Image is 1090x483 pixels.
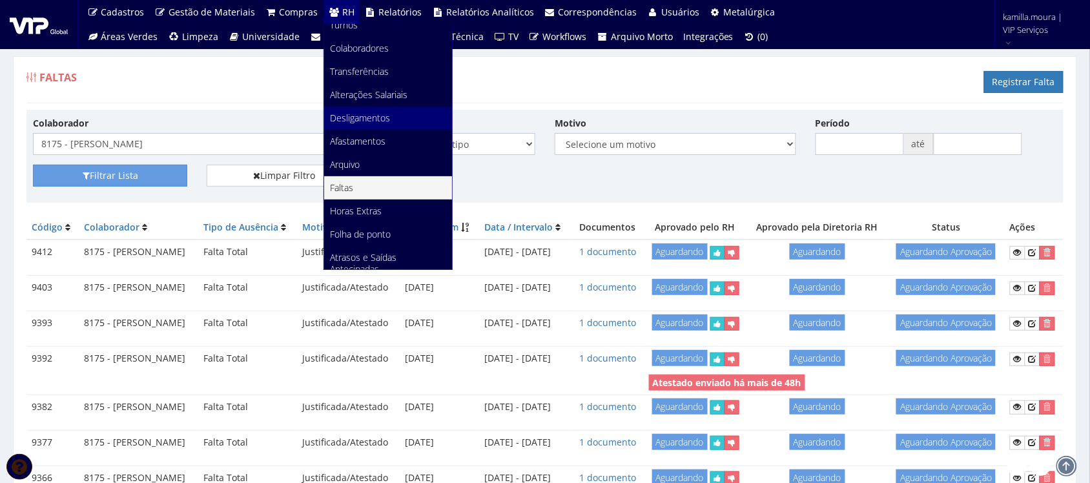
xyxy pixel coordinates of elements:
span: Correspondências [559,6,637,18]
span: Aguardando [790,279,845,295]
span: (0) [758,30,768,43]
td: Falta Total [198,240,298,265]
span: Atrasos e Saídas Antecipadas [331,251,397,275]
td: Justificada/Atestado [298,346,400,371]
a: Arquivo [324,153,452,176]
span: Faltas [331,181,354,194]
td: [DATE] - [DATE] [480,430,572,455]
label: Colaborador [33,117,88,130]
a: Código [32,221,63,233]
a: 1 documento [579,281,636,293]
td: 9412 [26,240,79,265]
td: 9393 [26,311,79,336]
a: Limpeza [163,25,224,49]
a: Alterações Salariais [324,83,452,107]
td: Falta Total [198,311,298,336]
span: Aguardando Aprovação [896,314,996,331]
span: Aguardando Aprovação [896,350,996,366]
span: Cadastros [101,6,145,18]
span: Folha de ponto [331,228,391,240]
span: Universidade [243,30,300,43]
td: [DATE] [400,276,480,300]
td: 8175 - [PERSON_NAME] [79,311,198,336]
a: Limpar Filtro [207,165,361,187]
a: Workflows [524,25,592,49]
td: 9377 [26,430,79,455]
td: [DATE] [400,395,480,419]
span: Aguardando [790,350,845,366]
td: 8175 - [PERSON_NAME] [79,276,198,300]
span: 8175 - KENNERSON FERREIRA SANTOS [33,133,362,155]
a: Faltas [324,176,452,200]
td: Falta Total [198,276,298,300]
td: Justificada/Atestado [298,395,400,419]
span: Metalúrgica [724,6,776,18]
span: Integrações [683,30,734,43]
td: 9403 [26,276,79,300]
th: Aprovado pela Diretoria RH [747,216,888,240]
span: até [904,133,934,155]
a: Transferências [324,60,452,83]
span: Aguardando [652,434,708,450]
span: Aguardando [790,434,845,450]
th: Aprovado pelo RH [644,216,747,240]
span: Arquivo Morto [611,30,673,43]
a: Integrações [678,25,739,49]
span: Turnos [331,19,358,31]
td: [DATE] [400,430,480,455]
a: 1 documento [579,316,636,329]
span: Colaboradores [331,42,389,54]
span: Compras [280,6,318,18]
span: Aguardando Aprovação [896,398,996,415]
a: TV [489,25,524,49]
strong: Atestado enviado há mais de 48h [653,376,801,389]
span: Horas Extras [331,205,382,217]
span: Transferências [331,65,389,77]
a: Desligamentos [324,107,452,130]
td: [DATE] - [DATE] [480,311,572,336]
label: Motivo [555,117,586,130]
a: Registrar Falta [984,71,1064,93]
a: 1 documento [579,400,636,413]
span: Gestão de Materiais [169,6,255,18]
a: Horas Extras [324,200,452,223]
span: Afastamentos [331,135,386,147]
span: kamilla.moura | VIP Serviços [1003,10,1073,36]
td: 9382 [26,395,79,419]
span: Aguardando Aprovação [896,243,996,260]
th: Ações [1005,216,1064,240]
a: Folha de ponto [324,223,452,246]
img: logo [10,15,68,34]
span: Faltas [39,70,77,85]
a: Universidade [223,25,305,49]
span: Aguardando [652,279,708,295]
td: Justificada/Atestado [298,430,400,455]
span: Aguardando [652,243,708,260]
td: [DATE] - [DATE] [480,346,572,371]
a: 1 documento [579,436,636,448]
span: Alterações Salariais [331,88,408,101]
span: Relatórios Analíticos [446,6,534,18]
a: Colaboradores [324,37,452,60]
span: Áreas Verdes [101,30,158,43]
td: Falta Total [198,430,298,455]
span: Aguardando Aprovação [896,434,996,450]
a: Colaborador [84,221,139,233]
span: Arquivo [331,158,360,170]
a: Tipo de Ausência [203,221,278,233]
span: Aguardando Aprovação [896,279,996,295]
span: TV [508,30,519,43]
td: Justificada/Atestado [298,311,400,336]
label: Período [816,117,850,130]
span: Relatórios [379,6,422,18]
td: [DATE] [400,346,480,371]
span: Aguardando [652,398,708,415]
th: Documentos [572,216,644,240]
span: RH [342,6,355,18]
a: Atrasos e Saídas Antecipadas [324,246,452,281]
a: Áreas Verdes [82,25,163,49]
a: Campanhas [305,25,382,49]
td: 8175 - [PERSON_NAME] [79,430,198,455]
button: Filtrar Lista [33,165,187,187]
span: 8175 - KENNERSON FERREIRA SANTOS [41,138,345,150]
